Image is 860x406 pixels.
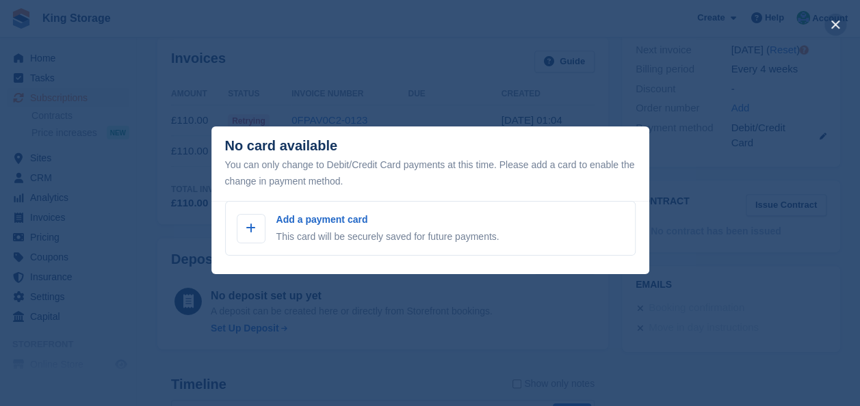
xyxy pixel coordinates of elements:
[225,201,636,256] a: Add a payment card This card will be securely saved for future payments.
[276,213,499,227] p: Add a payment card
[824,14,846,36] button: close
[225,138,338,154] div: No card available
[225,157,636,189] div: You can only change to Debit/Credit Card payments at this time. Please add a card to enable the c...
[276,230,499,244] p: This card will be securely saved for future payments.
